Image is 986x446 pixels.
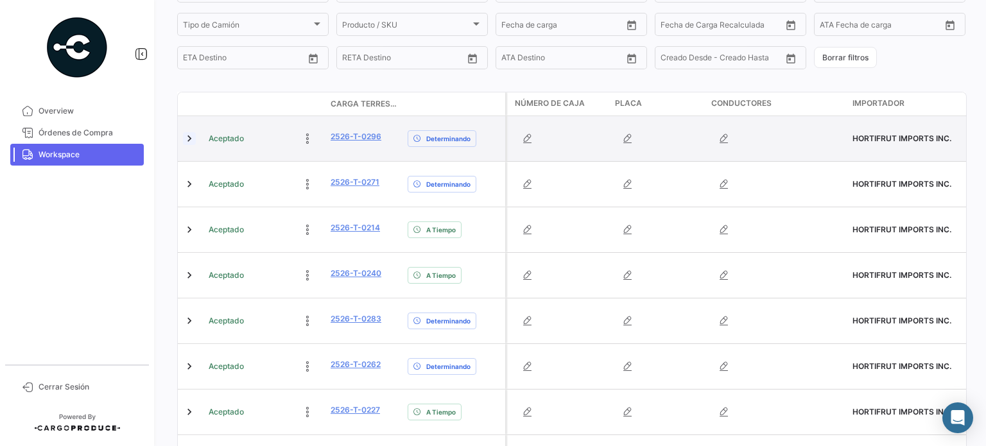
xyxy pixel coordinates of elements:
[781,49,800,68] button: Open calendar
[183,22,311,31] span: Tipo de Camión
[622,49,641,68] button: Open calendar
[39,149,139,160] span: Workspace
[183,360,196,373] a: Expand/Collapse Row
[661,22,684,31] input: Desde
[331,404,380,416] a: 2526-T-0227
[426,225,456,235] span: A Tiempo
[209,406,244,418] span: Aceptado
[426,179,471,189] span: Determinando
[852,225,951,234] span: HORTIFRUT IMPORTS INC.
[183,223,196,236] a: Expand/Collapse Row
[374,55,432,64] input: Hasta
[852,133,951,143] span: HORTIFRUT IMPORTS INC.
[209,315,244,327] span: Aceptado
[426,361,471,372] span: Determinando
[661,55,712,64] input: Creado Desde
[610,92,706,116] datatable-header-cell: Placa
[209,361,244,372] span: Aceptado
[852,407,951,416] span: HORTIFRUT IMPORTS INC.
[331,131,381,142] a: 2526-T-0296
[814,47,877,68] button: Borrar filtros
[183,269,196,282] a: Expand/Collapse Row
[711,98,772,109] span: Conductores
[852,316,951,325] span: HORTIFRUT IMPORTS INC.
[501,55,541,64] input: ATA Desde
[39,381,139,393] span: Cerrar Sesión
[304,49,323,68] button: Open calendar
[183,406,196,418] a: Expand/Collapse Row
[847,92,963,116] datatable-header-cell: Importador
[39,105,139,117] span: Overview
[463,49,482,68] button: Open calendar
[706,92,847,116] datatable-header-cell: Conductores
[331,268,381,279] a: 2526-T-0240
[501,22,524,31] input: Desde
[852,98,904,109] span: Importador
[331,359,381,370] a: 2526-T-0262
[852,361,951,371] span: HORTIFRUT IMPORTS INC.
[426,133,471,144] span: Determinando
[693,22,750,31] input: Hasta
[10,122,144,144] a: Órdenes de Compra
[10,144,144,166] a: Workspace
[533,22,591,31] input: Hasta
[622,15,641,35] button: Open calendar
[940,15,960,35] button: Open calendar
[209,224,244,236] span: Aceptado
[331,313,381,325] a: 2526-T-0283
[209,133,244,144] span: Aceptado
[852,179,951,189] span: HORTIFRUT IMPORTS INC.
[209,178,244,190] span: Aceptado
[781,15,800,35] button: Open calendar
[45,15,109,80] img: powered-by.png
[209,270,244,281] span: Aceptado
[942,402,973,433] div: Abrir Intercom Messenger
[507,92,610,116] datatable-header-cell: Número de Caja
[515,98,585,109] span: Número de Caja
[331,222,380,234] a: 2526-T-0214
[615,98,642,109] span: Placa
[402,99,505,109] datatable-header-cell: Delay Status
[426,407,456,417] span: A Tiempo
[820,22,859,31] input: ATA Desde
[10,100,144,122] a: Overview
[342,22,471,31] span: Producto / SKU
[852,270,951,280] span: HORTIFRUT IMPORTS INC.
[183,178,196,191] a: Expand/Collapse Row
[426,316,471,326] span: Determinando
[215,55,273,64] input: Hasta
[426,270,456,280] span: A Tiempo
[325,93,402,115] datatable-header-cell: Carga Terrestre #
[331,176,379,188] a: 2526-T-0271
[331,98,397,110] span: Carga Terrestre #
[549,55,607,64] input: ATA Hasta
[183,314,196,327] a: Expand/Collapse Row
[721,55,779,64] input: Creado Hasta
[203,99,325,109] datatable-header-cell: Estado
[868,22,926,31] input: ATA Hasta
[183,132,196,145] a: Expand/Collapse Row
[39,127,139,139] span: Órdenes de Compra
[342,55,365,64] input: Desde
[183,55,206,64] input: Desde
